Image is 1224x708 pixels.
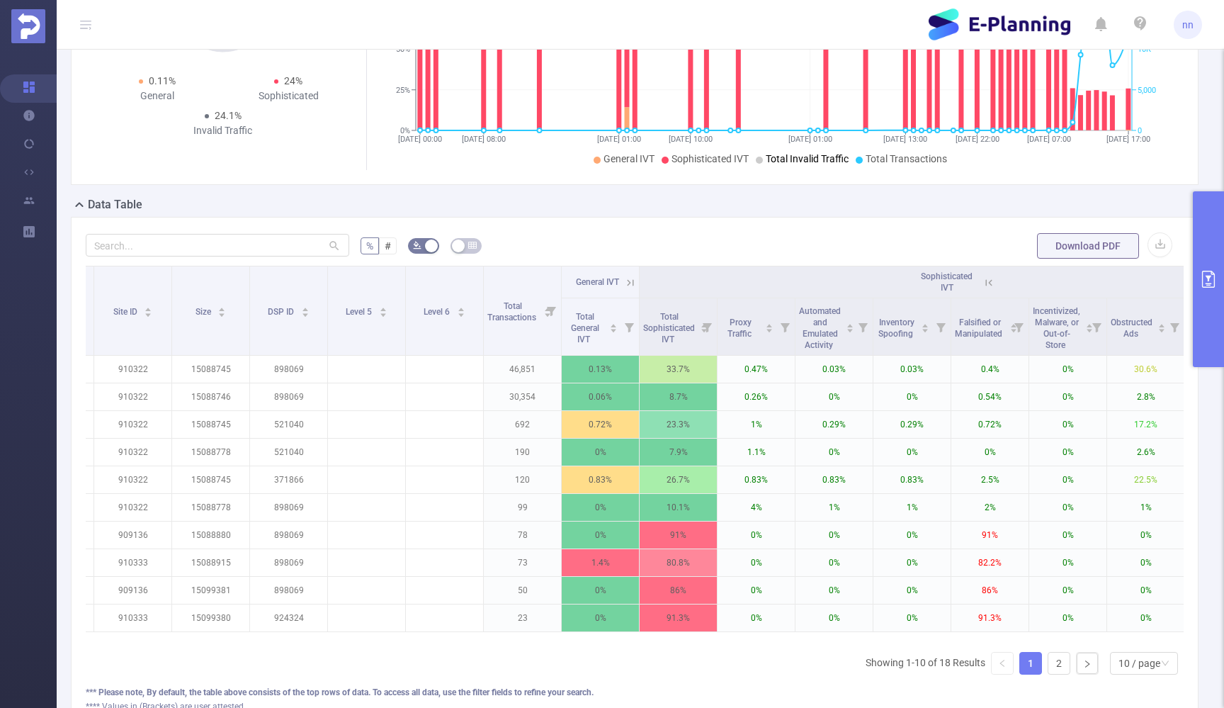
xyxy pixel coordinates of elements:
[413,241,421,249] i: icon: bg-colors
[94,549,171,576] p: 910333
[484,549,561,576] p: 73
[172,356,249,383] p: 15088745
[250,383,327,410] p: 898069
[873,577,951,604] p: 0%
[284,75,302,86] span: 24%
[955,135,999,144] tspan: [DATE] 22:00
[223,89,355,103] div: Sophisticated
[562,411,639,438] p: 0.72%
[1029,466,1106,493] p: 0%
[144,305,152,310] i: icon: caret-up
[873,522,951,549] p: 0%
[727,318,754,339] span: Proxy Traffic
[766,322,773,326] i: icon: caret-up
[94,577,171,604] p: 909136
[873,605,951,631] p: 0%
[1106,135,1150,144] tspan: [DATE] 17:00
[765,322,773,330] div: Sort
[1157,327,1165,331] i: icon: caret-down
[1029,522,1106,549] p: 0%
[795,577,873,604] p: 0%
[922,322,929,326] i: icon: caret-up
[1029,356,1106,383] p: 0%
[640,605,717,631] p: 91.3%
[766,153,849,164] span: Total Invalid Traffic
[846,322,854,326] i: icon: caret-up
[172,605,249,631] p: 15099380
[144,305,152,314] div: Sort
[795,411,873,438] p: 0.29%
[385,240,391,252] span: #
[718,439,795,466] p: 1.1%
[998,659,1007,668] i: icon: left
[878,318,915,339] span: Inventory Spoofing
[94,605,171,631] p: 910333
[846,322,854,330] div: Sort
[1048,653,1070,674] a: 2
[1157,322,1165,326] i: icon: caret-up
[172,439,249,466] p: 15088778
[1020,653,1041,674] a: 1
[113,307,140,317] span: Site ID
[1033,306,1080,350] span: Incentivized, Malware, or Out-of-Store
[866,153,947,164] span: Total Transactions
[640,383,717,410] p: 8.7%
[1107,605,1184,631] p: 0%
[640,411,717,438] p: 23.3%
[250,439,327,466] p: 521040
[1107,411,1184,438] p: 17.2%
[921,322,929,330] div: Sort
[873,466,951,493] p: 0.83%
[379,305,387,310] i: icon: caret-up
[250,549,327,576] p: 898069
[991,652,1014,675] li: Previous Page
[951,605,1028,631] p: 91.3%
[1087,298,1106,355] i: Filter menu
[951,439,1028,466] p: 0%
[1138,86,1156,95] tspan: 5,000
[795,549,873,576] p: 0%
[873,439,951,466] p: 0%
[866,652,985,675] li: Showing 1-10 of 18 Results
[788,135,832,144] tspan: [DATE] 01:00
[484,605,561,631] p: 23
[562,605,639,631] p: 0%
[1111,318,1152,339] span: Obstructed Ads
[172,577,249,604] p: 15099381
[873,411,951,438] p: 0.29%
[640,439,717,466] p: 7.9%
[1107,356,1184,383] p: 30.6%
[1107,383,1184,410] p: 2.8%
[396,86,410,95] tspan: 25%
[424,307,452,317] span: Level 6
[718,522,795,549] p: 0%
[250,605,327,631] p: 924324
[1085,322,1093,326] i: icon: caret-up
[250,522,327,549] p: 898069
[149,75,176,86] span: 0.11%
[172,411,249,438] p: 15088745
[1083,660,1092,668] i: icon: right
[218,305,226,310] i: icon: caret-up
[379,311,387,315] i: icon: caret-down
[172,494,249,521] p: 15088778
[1164,298,1184,355] i: Filter menu
[640,356,717,383] p: 33.7%
[640,466,717,493] p: 26.7%
[1157,322,1166,330] div: Sort
[172,383,249,410] p: 15088746
[1048,652,1070,675] li: 2
[718,494,795,521] p: 4%
[951,356,1028,383] p: 0.4%
[951,383,1028,410] p: 0.54%
[562,549,639,576] p: 1.4%
[457,311,465,315] i: icon: caret-down
[718,383,795,410] p: 0.26%
[346,307,374,317] span: Level 5
[1029,577,1106,604] p: 0%
[609,322,618,330] div: Sort
[250,411,327,438] p: 521040
[718,356,795,383] p: 0.47%
[94,356,171,383] p: 910322
[157,123,289,138] div: Invalid Traffic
